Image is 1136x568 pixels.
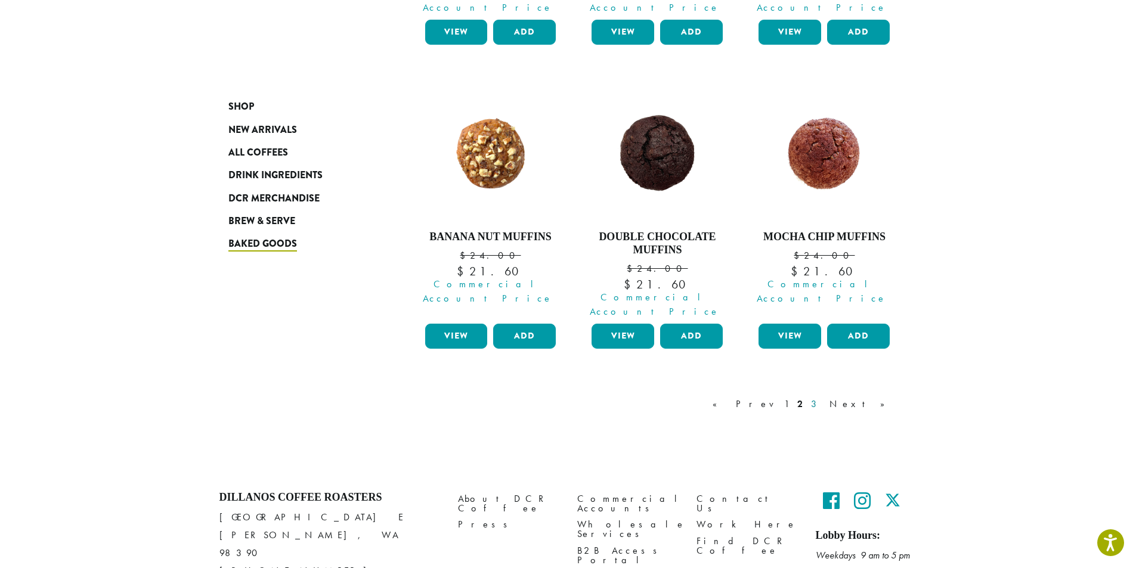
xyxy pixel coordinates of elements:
[577,517,679,542] a: Wholesale Services
[759,324,821,349] a: View
[228,237,297,252] span: Baked Goods
[493,20,556,45] button: Add
[589,231,726,256] h4: Double Chocolate Muffins
[577,491,679,517] a: Commercial Accounts
[422,231,559,244] h4: Banana Nut Muffins
[782,397,791,411] a: 1
[228,210,372,232] a: Brew & Serve
[759,20,821,45] a: View
[710,397,778,411] a: « Prev
[228,232,372,255] a: Baked Goods
[458,517,559,533] a: Press
[228,164,372,187] a: Drink Ingredients
[577,542,679,568] a: B2B Access Portal
[592,324,654,349] a: View
[794,249,855,262] bdi: 24.00
[624,277,636,292] span: $
[228,100,254,114] span: Shop
[228,145,288,160] span: All Coffees
[589,84,726,318] a: Double Chocolate Muffins $24.00 Commercial Account Price
[756,84,893,318] a: Mocha Chip Muffins $24.00 Commercial Account Price
[809,397,824,411] a: 3
[627,262,637,275] span: $
[417,277,559,306] span: Commercial Account Price
[228,141,372,164] a: All Coffees
[660,20,723,45] button: Add
[589,84,726,221] img: Double-Chocolate-Chip-Muffin.jpg
[219,491,440,504] h4: Dillanos Coffee Roasters
[794,249,804,262] span: $
[827,20,890,45] button: Add
[425,20,488,45] a: View
[422,84,559,221] img: ABC-Banana-Nut-Muffin-stock-image.jpg
[592,20,654,45] a: View
[627,262,688,275] bdi: 24.00
[228,123,297,138] span: New Arrivals
[493,324,556,349] button: Add
[228,168,323,183] span: Drink Ingredients
[624,277,691,292] bdi: 21.60
[425,324,488,349] a: View
[697,491,798,517] a: Contact Us
[827,397,896,411] a: Next »
[458,491,559,517] a: About DCR Coffee
[228,191,320,206] span: DCR Merchandise
[228,187,372,210] a: DCR Merchandise
[816,529,917,542] h5: Lobby Hours:
[660,324,723,349] button: Add
[228,214,295,229] span: Brew & Serve
[422,84,559,318] a: Banana Nut Muffins $24.00 Commercial Account Price
[756,84,893,221] img: ABC-Mocha-Chip-Muffin-stock-image.jpg
[756,231,893,244] h4: Mocha Chip Muffins
[457,263,469,279] span: $
[228,118,372,141] a: New Arrivals
[791,263,803,279] span: $
[795,397,805,411] a: 2
[584,290,726,319] span: Commercial Account Price
[697,533,798,558] a: Find DCR Coffee
[460,249,521,262] bdi: 24.00
[460,249,470,262] span: $
[751,277,893,306] span: Commercial Account Price
[228,95,372,118] a: Shop
[697,517,798,533] a: Work Here
[816,549,910,561] em: Weekdays 9 am to 5 pm
[791,263,858,279] bdi: 21.60
[827,324,890,349] button: Add
[457,263,524,279] bdi: 21.60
